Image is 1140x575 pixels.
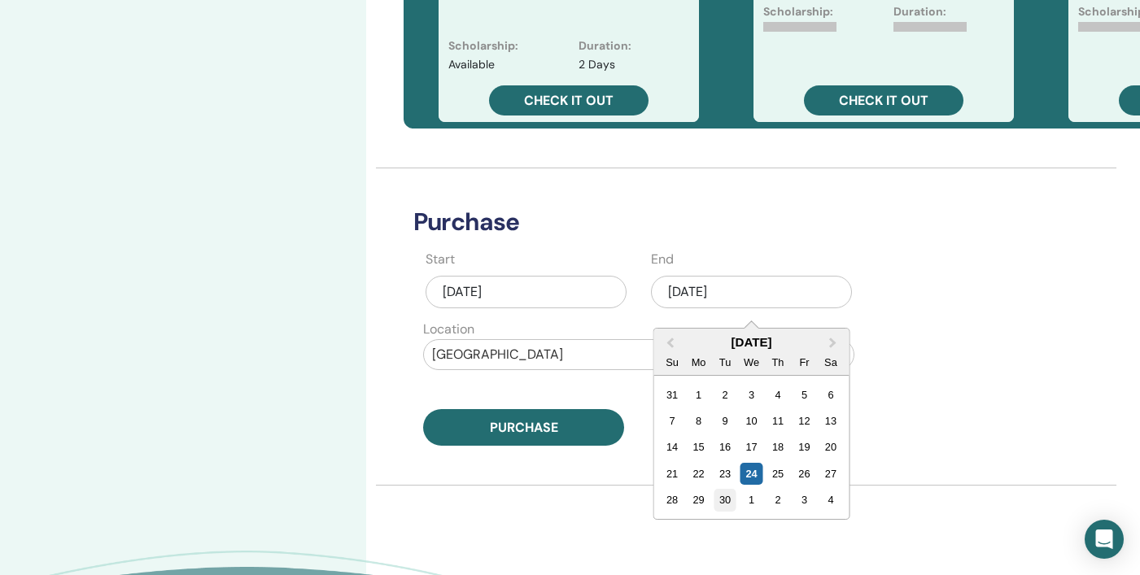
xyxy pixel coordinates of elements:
div: Choose Friday, September 26th, 2025 [793,463,815,485]
div: Choose Saturday, September 27th, 2025 [819,463,841,485]
div: Th [767,351,788,373]
span: Purchase [490,419,558,436]
div: Choose Saturday, October 4th, 2025 [819,489,841,511]
div: Choose Monday, September 15th, 2025 [688,436,710,458]
div: Choose Friday, September 5th, 2025 [793,384,815,406]
div: Choose Monday, September 8th, 2025 [688,410,710,432]
div: Choose Thursday, September 25th, 2025 [767,463,788,485]
div: Choose Wednesday, October 1st, 2025 [740,489,762,511]
div: Open Intercom Messenger [1085,520,1124,559]
div: Choose Wednesday, September 24th, 2025 [740,463,762,485]
div: Choose Thursday, September 4th, 2025 [767,384,788,406]
div: Choose Tuesday, September 9th, 2025 [714,410,736,432]
div: Choose Wednesday, September 3rd, 2025 [740,384,762,406]
div: Choose Tuesday, September 30th, 2025 [714,489,736,511]
button: Purchase [423,409,624,446]
div: Choose Saturday, September 13th, 2025 [819,410,841,432]
div: Choose Thursday, September 18th, 2025 [767,436,788,458]
div: Choose Tuesday, September 23rd, 2025 [714,463,736,485]
button: Previous Month [656,330,682,356]
div: Choose Friday, September 19th, 2025 [793,436,815,458]
h3: Purchase [404,207,983,237]
div: Month September, 2025 [659,381,844,513]
div: Choose Monday, September 1st, 2025 [688,384,710,406]
div: Mo [688,351,710,373]
div: Choose Friday, September 12th, 2025 [793,410,815,432]
div: Su [662,351,684,373]
div: Tu [714,351,736,373]
div: Choose Sunday, September 14th, 2025 [662,436,684,458]
label: Start [426,250,455,269]
span: Check it out [839,92,928,109]
div: Choose Friday, October 3rd, 2025 [793,489,815,511]
div: Choose Monday, September 29th, 2025 [688,489,710,511]
div: Choose Saturday, September 20th, 2025 [819,436,841,458]
div: Sa [819,351,841,373]
label: Location [423,320,474,339]
div: Fr [793,351,815,373]
label: End [651,250,674,269]
a: Check it out [489,85,649,115]
div: Choose Thursday, September 11th, 2025 [767,410,788,432]
div: [DATE] [651,276,852,308]
div: Choose Tuesday, September 2nd, 2025 [714,384,736,406]
div: Choose Tuesday, September 16th, 2025 [714,436,736,458]
div: Choose Saturday, September 6th, 2025 [819,384,841,406]
p: Scholarship : [448,37,518,54]
div: Choose Thursday, October 2nd, 2025 [767,489,788,511]
a: Check it out [804,85,963,115]
div: Choose Sunday, September 28th, 2025 [662,489,684,511]
div: We [740,351,762,373]
div: Choose Wednesday, September 17th, 2025 [740,436,762,458]
span: Check it out [524,92,614,109]
div: Choose Date [653,328,850,520]
p: Available [448,56,495,73]
p: 2 Days [579,56,615,73]
div: Choose Monday, September 22nd, 2025 [688,463,710,485]
p: Scholarship: [763,3,833,20]
div: Choose Sunday, August 31st, 2025 [662,384,684,406]
div: [DATE] [654,335,850,349]
div: Choose Sunday, September 21st, 2025 [662,463,684,485]
p: Duration : [579,37,631,54]
div: Choose Wednesday, September 10th, 2025 [740,410,762,432]
div: Choose Sunday, September 7th, 2025 [662,410,684,432]
p: Duration: [893,3,946,20]
div: [DATE] [426,276,627,308]
button: Next Month [822,330,848,356]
